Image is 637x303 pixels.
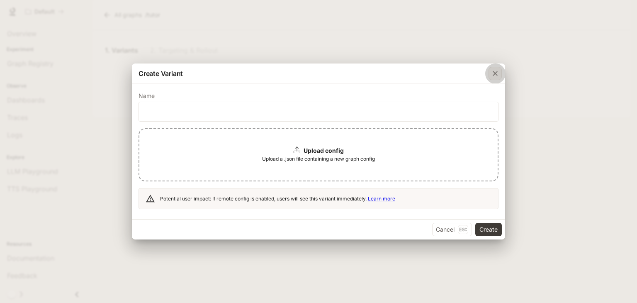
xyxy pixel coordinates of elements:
[458,225,468,234] p: Esc
[262,155,375,163] span: Upload a .json file containing a new graph config
[160,195,395,202] span: Potential user impact: If remote config is enabled, users will see this variant immediately.
[368,195,395,202] a: Learn more
[139,93,155,99] p: Name
[432,223,472,236] button: CancelEsc
[475,223,502,236] button: Create
[304,147,344,154] b: Upload config
[139,68,183,78] p: Create Variant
